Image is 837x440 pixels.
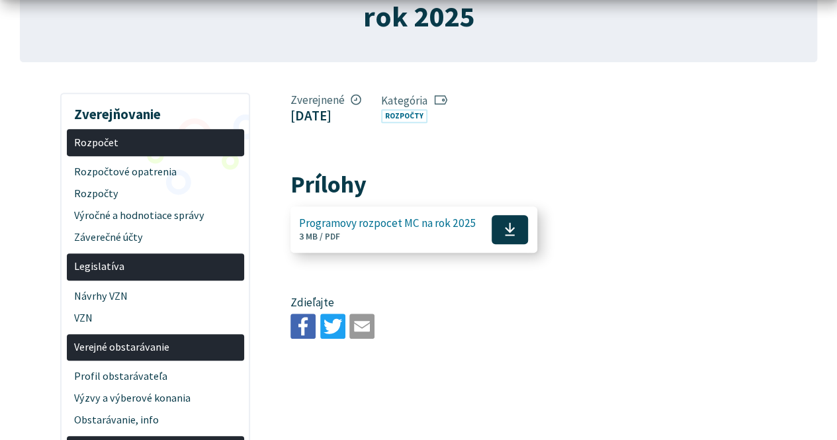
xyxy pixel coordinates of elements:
img: Zdieľať e-mailom [349,314,374,339]
span: Verejné obstarávanie [74,336,236,358]
a: Rozpočet [67,129,244,156]
a: Obstarávanie, info [67,410,244,431]
span: Rozpočtové opatrenia [74,161,236,183]
a: Profil obstarávateľa [67,366,244,388]
img: Zdieľať na Twitteri [320,314,345,339]
span: Záverečné účty [74,226,236,248]
span: Zverejnené [290,93,361,107]
img: Zdieľať na Facebooku [290,314,316,339]
a: VZN [67,307,244,329]
span: Rozpočet [74,132,236,154]
span: Legislatíva [74,256,236,278]
a: Legislatíva [67,253,244,281]
span: VZN [74,307,236,329]
h3: Zverejňovanie [67,97,244,124]
a: Rozpočty [381,109,427,123]
a: Verejné obstarávanie [67,334,244,361]
figcaption: [DATE] [290,107,361,124]
span: Výročné a hodnotiace správy [74,204,236,226]
a: Programovy rozpocet MC na rok 2025 3 MB / PDF [290,206,537,253]
span: Profil obstarávateľa [74,366,236,388]
a: Rozpočtové opatrenia [67,161,244,183]
a: Záverečné účty [67,226,244,248]
span: Rozpočty [74,183,236,205]
p: Zdieľajte [290,294,737,312]
span: Výzvy a výberové konania [74,388,236,410]
a: Výzvy a výberové konania [67,388,244,410]
h2: Prílohy [290,171,737,198]
span: Programovy rozpocet MC na rok 2025 [299,217,476,230]
a: Návrhy VZN [67,285,244,307]
span: 3 MB / PDF [299,231,340,242]
span: Návrhy VZN [74,285,236,307]
span: Kategória [381,93,447,108]
a: Rozpočty [67,183,244,205]
span: Obstarávanie, info [74,410,236,431]
a: Výročné a hodnotiace správy [67,204,244,226]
